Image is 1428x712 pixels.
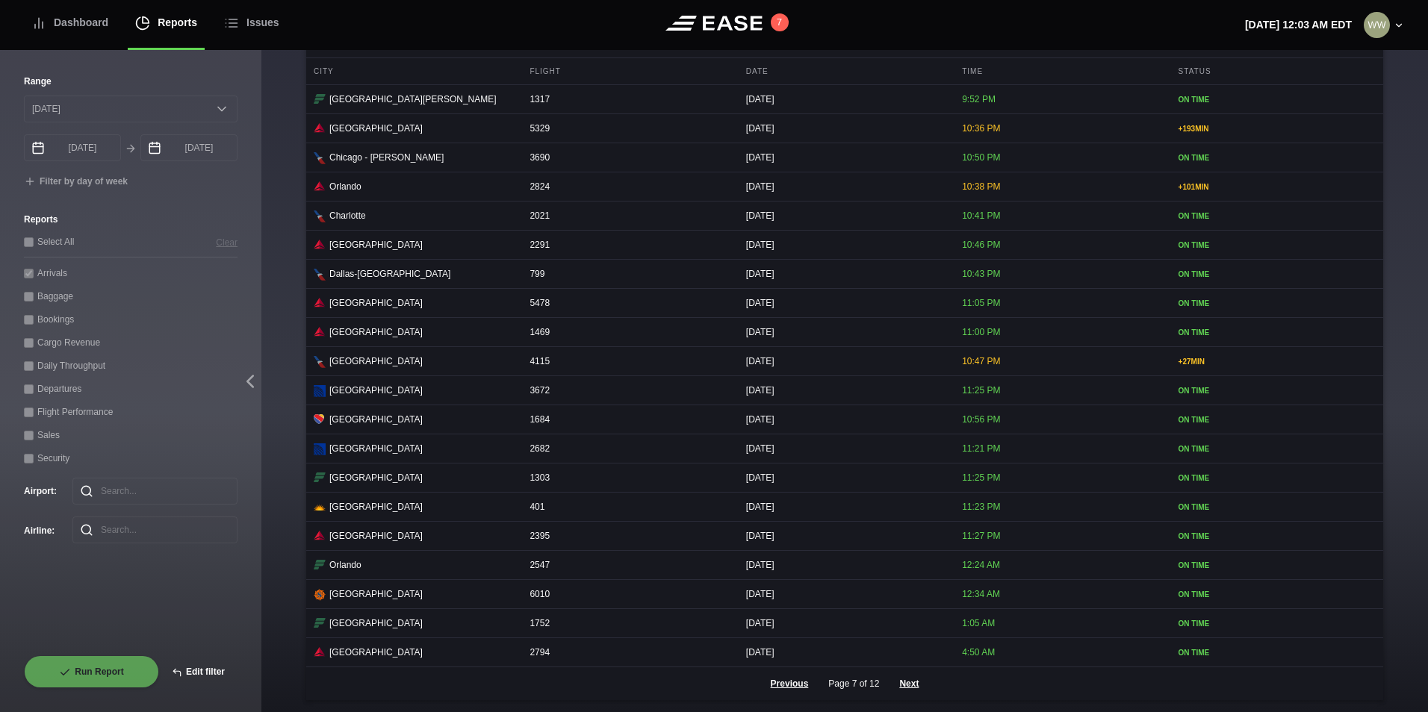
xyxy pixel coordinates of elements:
span: [GEOGRAPHIC_DATA] [329,587,423,601]
div: [DATE] [739,260,951,288]
span: [GEOGRAPHIC_DATA] [329,384,423,397]
button: Previous [758,667,822,700]
div: Status [1171,58,1383,84]
div: ON TIME [1179,443,1376,455]
div: ON TIME [1179,385,1376,396]
span: 10:56 PM [962,414,1000,425]
span: Orlando [329,180,361,193]
div: ON TIME [1179,94,1376,105]
span: 10:41 PM [962,210,1000,221]
div: [DATE] [739,493,951,521]
input: mm/dd/yyyy [24,134,121,161]
span: 2291 [530,240,550,250]
div: ON TIME [1179,414,1376,425]
span: 4115 [530,356,550,366]
div: [DATE] [739,202,951,230]
span: 401 [530,502,544,512]
span: 12:24 AM [962,560,1000,570]
span: 3672 [530,385,550,396]
span: Page 7 of 12 [828,677,879,690]
label: Range [24,75,238,88]
span: [GEOGRAPHIC_DATA] [329,325,423,339]
span: 2021 [530,210,550,221]
input: mm/dd/yyyy [140,134,238,161]
div: [DATE] [739,580,951,608]
span: [GEOGRAPHIC_DATA] [329,296,423,310]
p: [DATE] 12:03 AM EDT [1245,17,1352,33]
div: ON TIME [1179,210,1376,222]
div: [DATE] [739,609,951,637]
div: City [306,58,518,84]
span: [GEOGRAPHIC_DATA] [329,471,423,484]
span: 1469 [530,327,550,337]
label: Airline : [24,524,49,537]
button: 7 [771,13,789,31]
span: 12:34 AM [962,589,1000,599]
span: Charlotte [329,209,366,222]
div: [DATE] [739,143,951,172]
span: Chicago - [PERSON_NAME] [329,151,444,164]
span: 10:46 PM [962,240,1000,250]
span: [GEOGRAPHIC_DATA] [329,442,423,455]
span: [GEOGRAPHIC_DATA] [329,413,423,426]
span: 3690 [530,152,550,163]
div: [DATE] [739,289,951,317]
span: 11:25 PM [962,385,1000,396]
div: [DATE] [739,405,951,434]
div: ON TIME [1179,618,1376,629]
label: Airport : [24,484,49,498]
div: [DATE] [739,434,951,463]
div: [DATE] [739,172,951,201]
div: [DATE] [739,463,951,492]
div: ON TIME [1179,502,1376,513]
span: [GEOGRAPHIC_DATA] [329,646,423,659]
span: 1317 [530,94,550,104]
button: Clear [216,234,238,250]
div: [DATE] [739,85,951,113]
div: ON TIME [1179,647,1376,658]
span: 799 [530,269,544,279]
div: ON TIME [1179,269,1376,280]
span: 6010 [530,589,550,599]
span: Dallas-[GEOGRAPHIC_DATA] [329,267,450,281]
span: 10:50 PM [962,152,1000,163]
div: [DATE] [739,347,951,375]
div: [DATE] [739,638,951,666]
div: Flight [522,58,734,84]
span: 11:21 PM [962,443,1000,454]
span: 5329 [530,123,550,134]
span: 1684 [530,414,550,425]
input: Search... [72,478,238,505]
div: ON TIME [1179,531,1376,542]
span: Orlando [329,558,361,572]
span: 11:23 PM [962,502,1000,512]
span: 11:27 PM [962,531,1000,541]
span: [GEOGRAPHIC_DATA][PERSON_NAME] [329,93,497,106]
label: Reports [24,213,238,226]
span: 9:52 PM [962,94,996,104]
div: [DATE] [739,114,951,143]
div: [DATE] [739,551,951,579]
span: 11:00 PM [962,327,1000,337]
input: Search... [72,516,238,543]
span: 1752 [530,618,550,628]
div: ON TIME [1179,152,1376,163]
div: ON TIME [1179,327,1376,338]
div: ON TIME [1179,240,1376,251]
span: 1303 [530,472,550,483]
span: [GEOGRAPHIC_DATA] [329,355,423,368]
div: ON TIME [1179,560,1376,571]
span: 2794 [530,647,550,658]
button: Edit filter [159,655,238,688]
span: 11:05 PM [962,298,1000,308]
div: + 27 MIN [1179,356,1376,367]
span: 1:05 AM [962,618,995,628]
span: 10:43 PM [962,269,1000,279]
span: 2824 [530,181,550,192]
div: [DATE] [739,318,951,346]
span: [GEOGRAPHIC_DATA] [329,122,423,135]
span: [GEOGRAPHIC_DATA] [329,529,423,543]
span: 10:38 PM [962,181,1000,192]
img: 44fab04170f095a2010eee22ca678195 [1364,12,1390,38]
div: + 101 MIN [1179,181,1376,193]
